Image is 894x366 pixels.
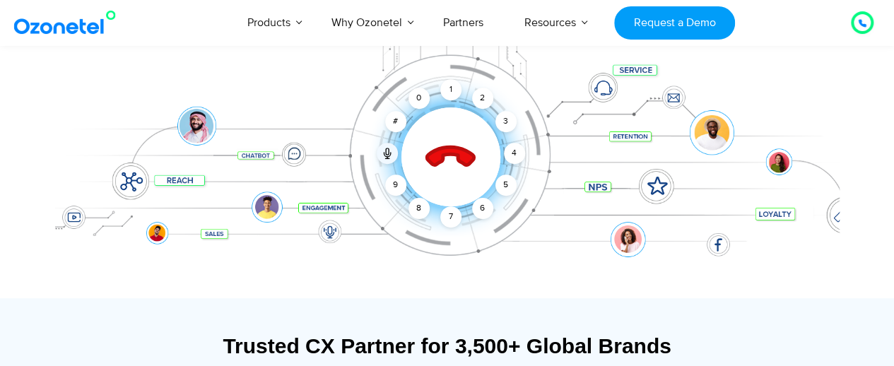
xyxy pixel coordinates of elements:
[385,175,406,196] div: 9
[504,143,525,164] div: 4
[440,79,461,100] div: 1
[614,6,735,40] a: Request a Demo
[440,206,461,228] div: 7
[495,175,516,196] div: 5
[408,198,430,219] div: 8
[472,88,493,109] div: 2
[385,111,406,132] div: #
[408,88,430,109] div: 0
[495,111,516,132] div: 3
[472,198,493,219] div: 6
[62,333,833,358] div: Trusted CX Partner for 3,500+ Global Brands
